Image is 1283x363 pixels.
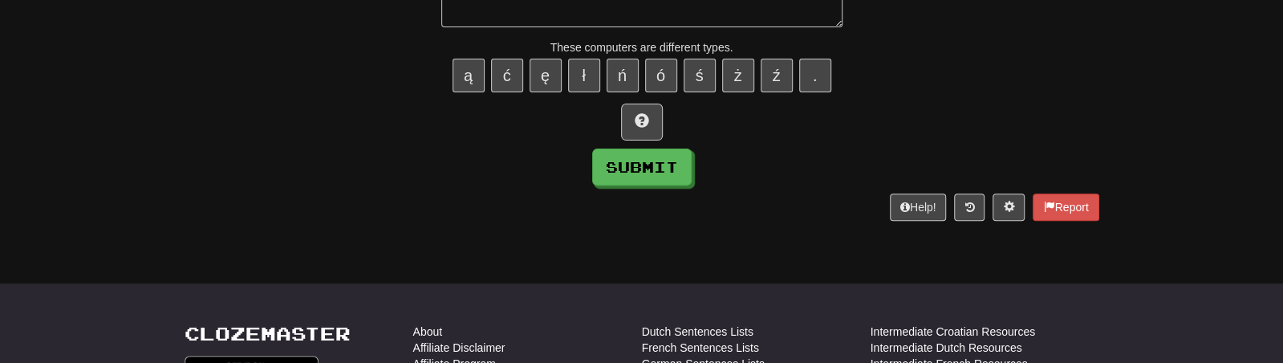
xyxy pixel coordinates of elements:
button: ń [607,59,639,92]
a: Intermediate Dutch Resources [871,340,1022,356]
button: . [799,59,831,92]
a: Dutch Sentences Lists [642,324,753,340]
button: Round history (alt+y) [954,194,985,221]
button: ł [568,59,600,92]
button: Submit [592,149,692,186]
button: ę [530,59,562,92]
button: ć [491,59,523,92]
button: ż [722,59,754,92]
button: ś [684,59,716,92]
a: About [413,324,443,340]
button: Help! [890,194,947,221]
button: Hint! [621,104,663,141]
button: ź [761,59,793,92]
a: Affiliate Disclaimer [413,340,505,356]
button: Report [1033,194,1098,221]
a: Clozemaster [185,324,351,344]
button: ó [645,59,677,92]
a: Intermediate Croatian Resources [871,324,1035,340]
div: These computers are different types. [185,39,1099,55]
a: French Sentences Lists [642,340,759,356]
button: ą [453,59,485,92]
